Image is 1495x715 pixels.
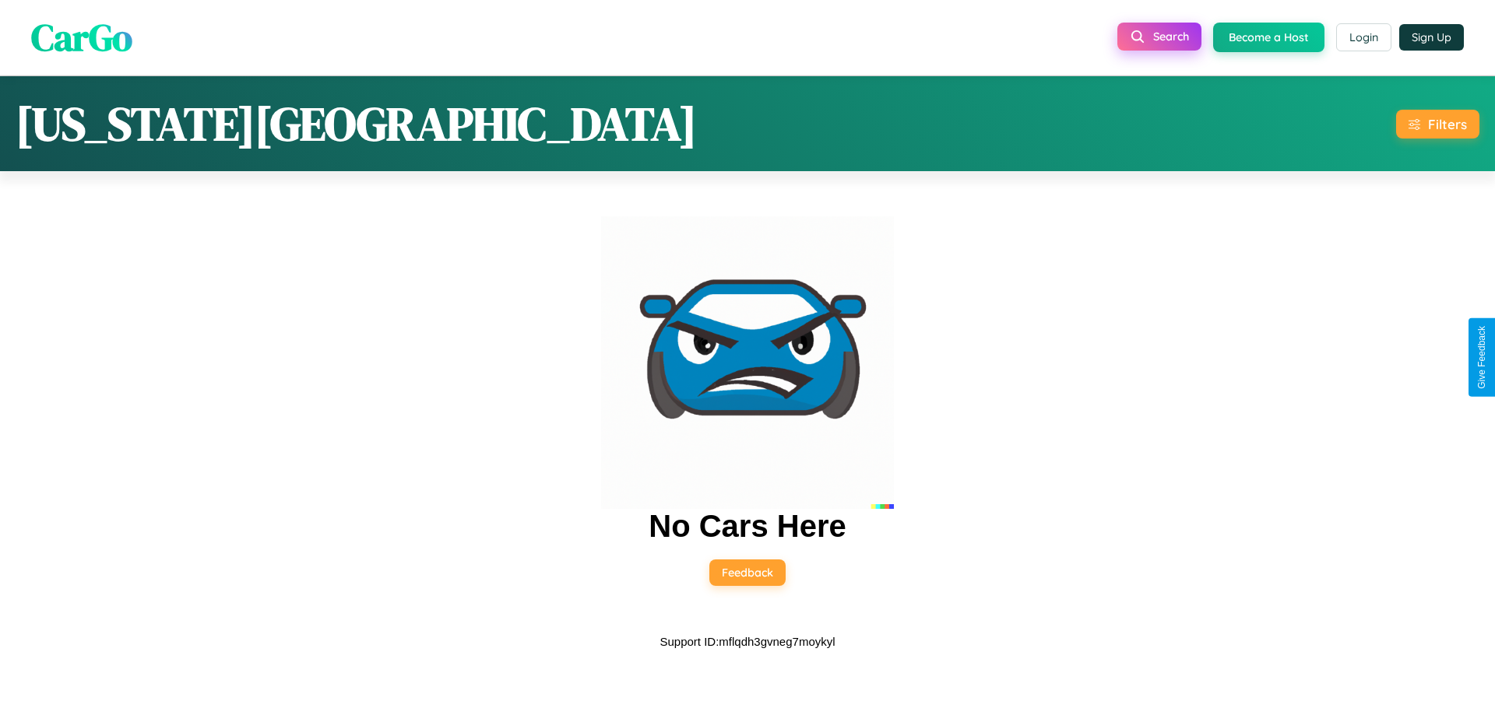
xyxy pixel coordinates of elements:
span: CarGo [31,12,132,63]
p: Support ID: mflqdh3gvneg7moykyl [660,631,835,652]
h1: [US_STATE][GEOGRAPHIC_DATA] [16,92,697,156]
span: Search [1153,30,1189,44]
h2: No Cars Here [649,509,846,544]
button: Sign Up [1399,24,1464,51]
button: Filters [1396,110,1479,138]
button: Become a Host [1213,23,1324,52]
button: Feedback [709,559,786,586]
button: Login [1336,23,1391,51]
div: Filters [1428,116,1467,132]
div: Give Feedback [1476,326,1487,389]
img: car [601,216,894,509]
button: Search [1117,23,1201,51]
